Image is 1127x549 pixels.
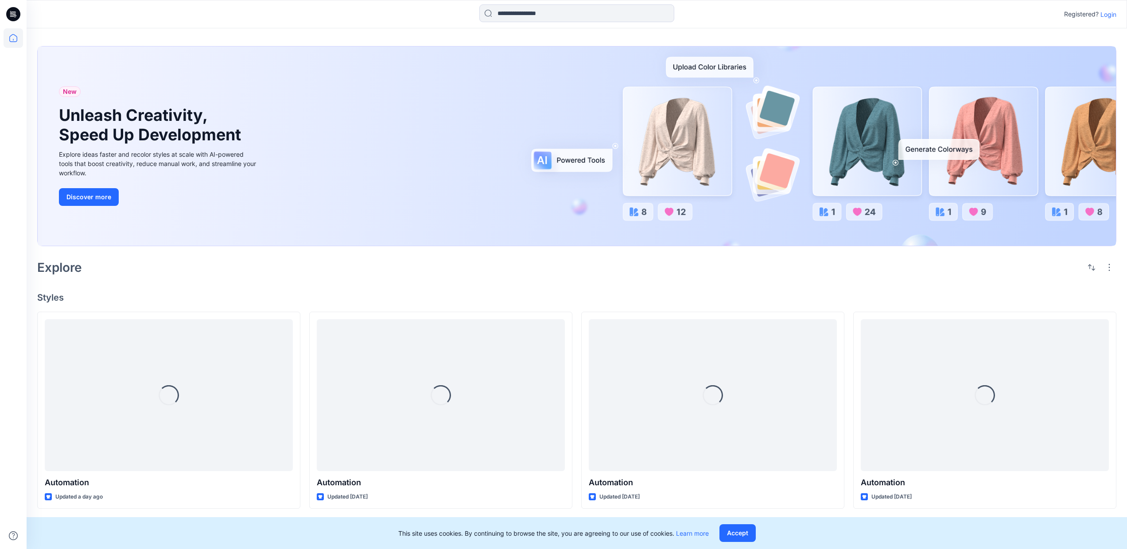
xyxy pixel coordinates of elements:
h4: Styles [37,292,1116,303]
h2: Explore [37,260,82,274]
p: This site uses cookies. By continuing to browse the site, you are agreeing to our use of cookies. [398,529,709,538]
h1: Unleash Creativity, Speed Up Development [59,106,245,144]
p: Automation [317,476,565,489]
div: Explore ideas faster and recolor styles at scale with AI-powered tools that boost creativity, red... [59,150,258,178]
span: New [63,86,77,97]
p: Updated [DATE] [327,492,368,502]
button: Discover more [59,188,119,206]
p: Automation [45,476,293,489]
a: Discover more [59,188,258,206]
button: Accept [719,524,756,542]
p: Registered? [1064,9,1099,19]
p: Automation [589,476,837,489]
p: Updated [DATE] [871,492,912,502]
p: Updated a day ago [55,492,103,502]
p: Automation [861,476,1109,489]
a: Learn more [676,530,709,537]
p: Updated [DATE] [599,492,640,502]
p: Login [1100,10,1116,19]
